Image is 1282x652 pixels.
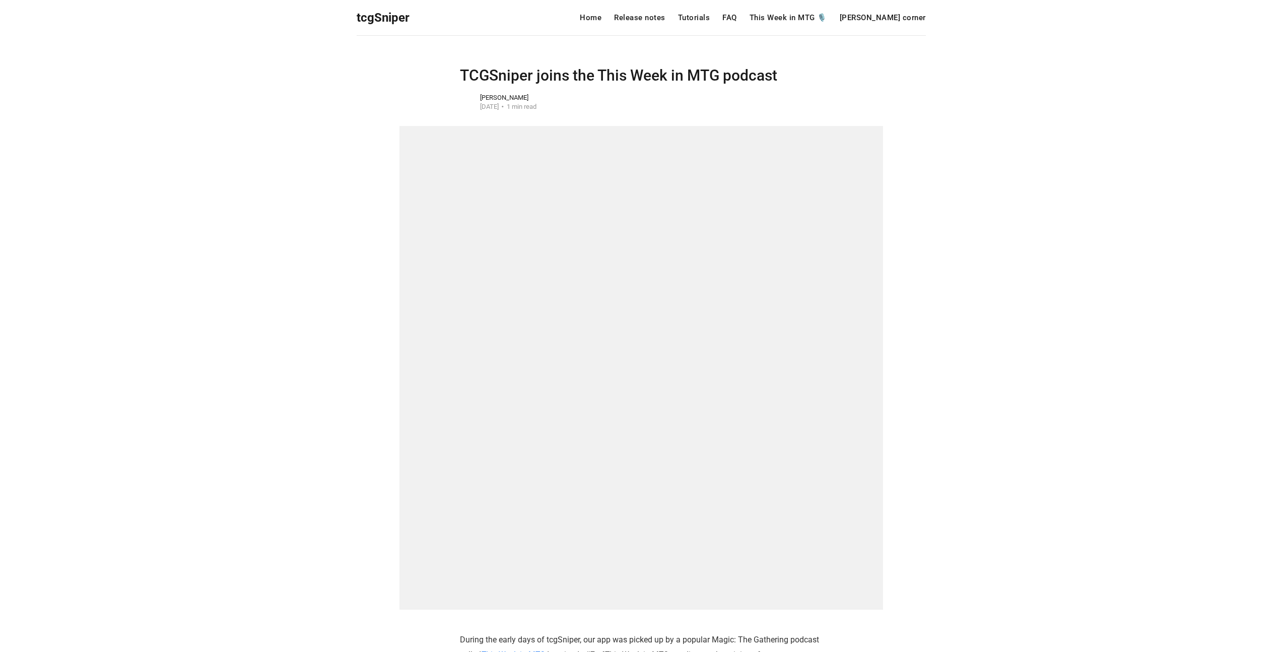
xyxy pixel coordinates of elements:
a: [PERSON_NAME] [480,94,528,101]
a: tcgSniper [357,8,410,28]
a: [PERSON_NAME] corner [840,14,926,22]
span: tcgSniper [357,11,410,25]
div: 1 min read [499,103,537,110]
a: This Week in MTG 🎙️ [750,14,827,22]
time: [DATE] [480,103,499,110]
a: Home [580,14,601,22]
a: Tutorials [678,14,710,22]
a: FAQ [722,14,737,22]
h1: TCGSniper joins the This Week in MTG podcast [460,66,823,85]
a: Release notes [614,14,665,22]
